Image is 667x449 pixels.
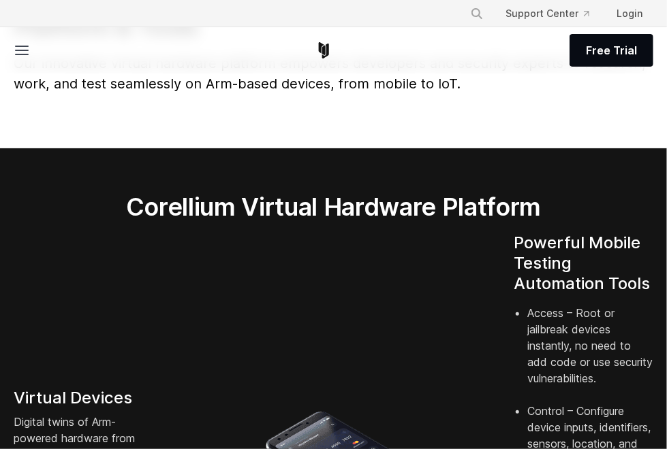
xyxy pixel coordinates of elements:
a: Corellium Home [315,42,332,59]
h4: Virtual Devices [14,388,153,408]
a: Free Trial [570,34,653,67]
button: Search [465,1,489,26]
h4: Powerful Mobile Testing Automation Tools [514,233,653,294]
a: Login [606,1,653,26]
li: Access – Root or jailbreak devices instantly, no need to add code or use security vulnerabilities. [527,305,653,403]
div: Navigation Menu [459,1,653,26]
a: Support Center [495,1,600,26]
span: Free Trial [586,42,637,59]
h2: Corellium Virtual Hardware Platform [125,192,542,222]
